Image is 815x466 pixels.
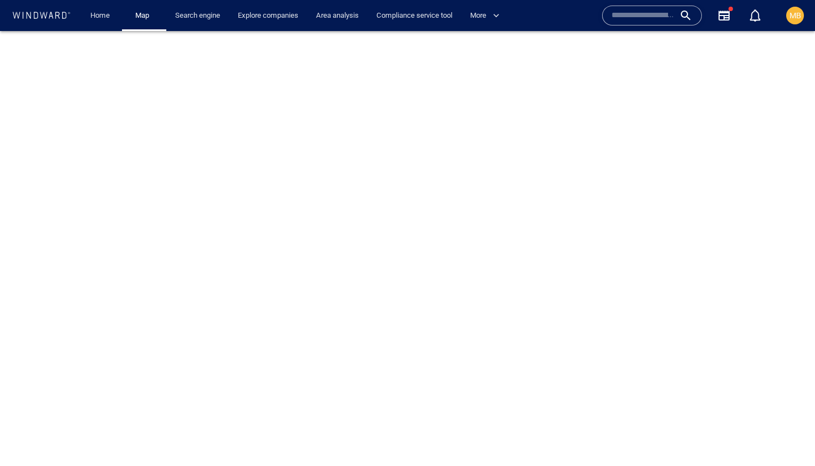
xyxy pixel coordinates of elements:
a: Area analysis [312,6,363,25]
button: More [466,6,509,25]
button: Home [82,6,118,25]
div: Notification center [748,9,762,22]
a: Search engine [171,6,225,25]
a: Map [131,6,157,25]
a: Explore companies [233,6,303,25]
span: More [470,9,500,22]
iframe: Chat [768,416,807,458]
button: MB [784,4,806,27]
a: Compliance service tool [372,6,457,25]
button: Map [126,6,162,25]
a: Home [86,6,114,25]
span: MB [789,11,801,20]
